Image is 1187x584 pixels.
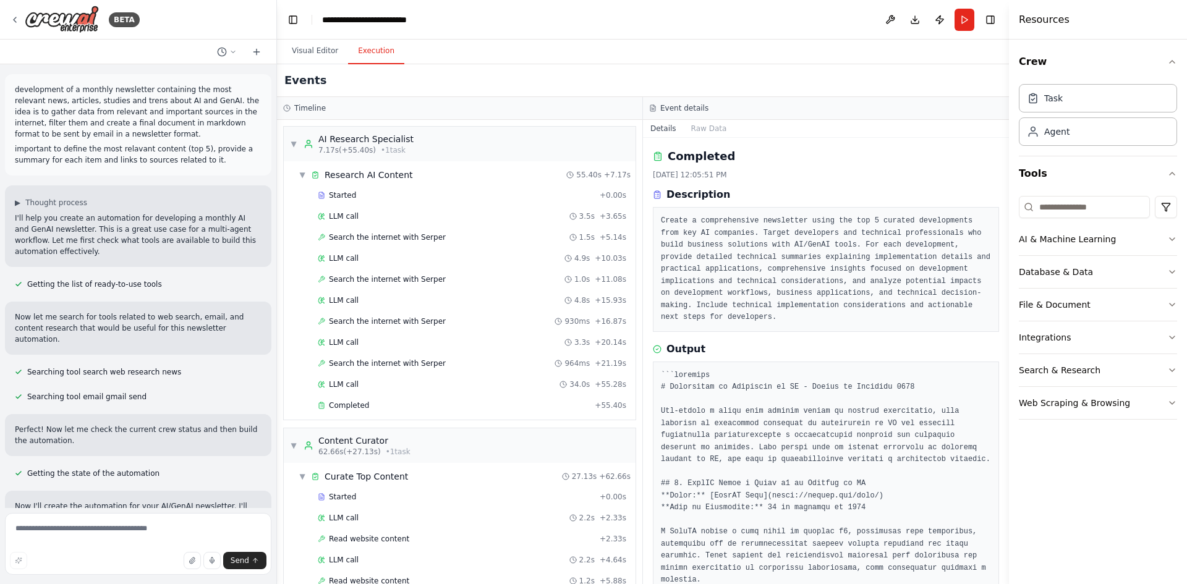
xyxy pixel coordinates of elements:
span: Read website content [329,534,409,544]
div: Agent [1044,125,1070,138]
button: Database & Data [1019,256,1177,288]
span: LLM call [329,253,359,263]
span: 2.2s [579,555,595,565]
span: 62.66s (+27.13s) [318,447,381,457]
button: File & Document [1019,289,1177,321]
span: + 62.66s [599,472,631,481]
span: + 3.65s [600,211,626,221]
div: Search & Research [1019,364,1100,376]
span: ▶ [15,198,20,208]
span: + 5.14s [600,232,626,242]
pre: Create a comprehensive newsletter using the top 5 curated developments from key AI companies. Tar... [661,215,991,324]
span: LLM call [329,211,359,221]
span: 3.3s [574,337,590,347]
h4: Resources [1019,12,1070,27]
button: Web Scraping & Browsing [1019,387,1177,419]
button: Execution [348,38,404,64]
p: Now I'll create the automation for your AI/GenAI newsletter. I'll build a multi-agent workflow wi... [15,501,262,534]
span: Research AI Content [325,169,413,181]
span: + 2.33s [600,534,626,544]
span: • 1 task [386,447,411,457]
p: Perfect! Now let me check the current crew status and then build the automation. [15,424,262,446]
span: LLM call [329,295,359,305]
button: Send [223,552,266,569]
span: + 55.28s [595,379,626,389]
button: Hide right sidebar [982,11,999,28]
p: important to define the most relavant content (top 5), provide a summary for each item and links ... [15,143,262,166]
span: 2.2s [579,513,595,523]
button: Integrations [1019,321,1177,353]
span: + 4.64s [600,555,626,565]
button: Start a new chat [247,44,266,59]
span: 7.17s (+55.40s) [318,145,376,155]
span: LLM call [329,337,359,347]
span: Search the internet with Serper [329,232,446,242]
span: Completed [329,400,369,410]
button: Switch to previous chat [212,44,242,59]
div: AI & Machine Learning [1019,233,1116,245]
span: + 15.93s [595,295,626,305]
span: 964ms [564,358,590,368]
div: Crew [1019,79,1177,156]
span: + 2.33s [600,513,626,523]
span: + 55.40s [595,400,626,410]
div: BETA [109,12,140,27]
span: Searching tool search web research news [27,367,181,377]
span: ▼ [299,472,306,481]
span: Started [329,492,356,502]
span: + 10.03s [595,253,626,263]
span: • 1 task [381,145,406,155]
div: AI Research Specialist [318,133,414,145]
span: ▼ [299,170,306,180]
span: + 16.87s [595,316,626,326]
span: + 7.17s [604,170,631,180]
div: File & Document [1019,298,1091,311]
span: ▼ [290,139,297,149]
h3: Output [666,342,705,357]
button: Upload files [184,552,201,569]
span: + 0.00s [600,190,626,200]
span: Send [231,556,249,565]
span: 4.9s [574,253,590,263]
span: 3.5s [579,211,595,221]
h2: Events [284,72,326,89]
button: Raw Data [684,120,734,137]
span: LLM call [329,555,359,565]
span: Search the internet with Serper [329,358,446,368]
button: Details [643,120,684,137]
div: Task [1044,92,1063,104]
button: Visual Editor [282,38,348,64]
span: 4.8s [574,295,590,305]
h3: Timeline [294,103,326,113]
span: Getting the state of the automation [27,468,160,478]
span: ▼ [290,441,297,451]
p: development of a monthly newsletter containing the most relevant news, articles, studies and tren... [15,84,262,140]
div: Tools [1019,191,1177,430]
span: Curate Top Content [325,470,408,483]
span: 1.0s [574,274,590,284]
span: + 20.14s [595,337,626,347]
p: I'll help you create an automation for developing a monthly AI and GenAI newsletter. This is a gr... [15,213,262,257]
div: Database & Data [1019,266,1093,278]
span: 1.5s [579,232,595,242]
span: 930ms [564,316,590,326]
span: Searching tool email gmail send [27,392,147,402]
button: Tools [1019,156,1177,191]
span: Thought process [25,198,87,208]
span: Search the internet with Serper [329,274,446,284]
button: Click to speak your automation idea [203,552,221,569]
span: Started [329,190,356,200]
button: Hide left sidebar [284,11,302,28]
span: Getting the list of ready-to-use tools [27,279,162,289]
p: Now let me search for tools related to web search, email, and content research that would be usef... [15,311,262,345]
span: + 0.00s [600,492,626,502]
button: Crew [1019,44,1177,79]
div: Web Scraping & Browsing [1019,397,1130,409]
span: 34.0s [569,379,590,389]
span: LLM call [329,379,359,389]
div: Integrations [1019,331,1071,344]
button: Search & Research [1019,354,1177,386]
button: AI & Machine Learning [1019,223,1177,255]
button: Improve this prompt [10,552,27,569]
nav: breadcrumb [322,14,407,26]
